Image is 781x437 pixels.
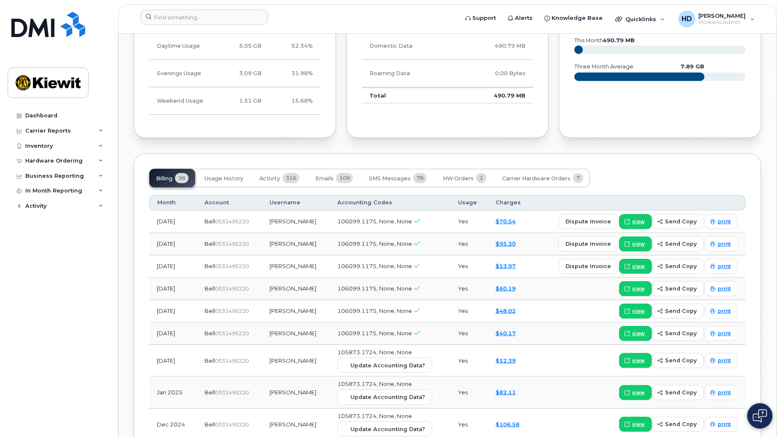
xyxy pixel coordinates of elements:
td: Domestic Data [362,33,457,60]
a: $48.02 [496,307,516,314]
span: 0531495220 [215,218,249,225]
a: print [705,236,738,252]
a: print [705,417,738,432]
span: 0531495220 [215,330,249,337]
th: Usage [450,195,488,210]
span: Emails [315,175,334,182]
input: Find something... [140,10,268,25]
a: $70.54 [496,218,516,225]
a: print [705,304,738,319]
a: Knowledge Base [539,10,609,27]
td: Daytime Usage [149,33,212,60]
span: 0531495220 [215,263,249,269]
td: Yes [450,233,488,255]
button: send copy [652,417,704,432]
span: send copy [665,329,697,337]
a: $82.11 [496,389,516,396]
tspan: 490.79 MB [603,37,635,43]
span: Update Accounting Data? [350,361,425,369]
span: HW Orders [443,175,474,182]
button: send copy [652,214,704,229]
td: 31.98% [269,60,320,87]
a: print [705,214,738,229]
td: 15.68% [269,87,320,115]
td: [PERSON_NAME] [262,377,330,409]
button: Update Accounting Data? [337,421,432,437]
span: 0531495220 [215,241,249,247]
td: [PERSON_NAME] [262,255,330,278]
td: Yes [450,300,488,323]
span: Support [472,14,496,22]
button: send copy [652,326,704,341]
span: print [718,389,731,396]
span: Bell [205,357,215,364]
td: Yes [450,377,488,409]
th: Account [197,195,262,210]
tr: Friday from 6:00pm to Monday 8:00am [149,87,320,115]
td: [DATE] [149,323,197,345]
td: 3.09 GB [212,60,269,87]
td: [PERSON_NAME] [262,323,330,345]
td: 490.79 MB [457,87,533,103]
td: [PERSON_NAME] [262,233,330,255]
span: Bell [205,240,215,247]
span: view [632,330,645,337]
text: three month average [574,63,633,70]
td: Yes [450,323,488,345]
td: [PERSON_NAME] [262,211,330,233]
button: Update Accounting Data? [337,390,432,405]
th: Accounting Codes [330,195,450,210]
span: send copy [665,356,697,364]
span: send copy [665,262,697,270]
th: Username [262,195,330,210]
td: [DATE] [149,278,197,300]
span: print [718,357,731,364]
span: dispute invoice [566,217,611,225]
span: Bell [205,307,215,314]
a: view [619,281,652,296]
span: SMS Messages [369,175,411,182]
td: Yes [450,345,488,377]
a: view [619,214,652,229]
span: 105873.1724, None, None [337,380,412,387]
span: Bell [205,285,215,292]
span: print [718,240,731,248]
span: Wireless Admin [699,19,746,26]
span: [PERSON_NAME] [699,12,746,19]
span: print [718,330,731,337]
span: print [718,218,731,225]
span: send copy [665,420,697,428]
span: 0531495220 [215,308,249,314]
button: send copy [652,236,704,252]
td: 5.05 GB [212,33,269,60]
span: view [632,263,645,270]
span: Bell [205,218,215,225]
td: 490.79 MB [457,33,533,60]
a: view [619,417,652,432]
a: print [705,259,738,274]
a: print [705,281,738,296]
button: dispute invoice [558,236,618,252]
span: print [718,307,731,315]
td: Evenings Usage [149,60,212,87]
td: Yes [450,255,488,278]
td: Jan 2025 [149,377,197,409]
a: Alerts [502,10,539,27]
span: print [718,285,731,293]
span: 2 [476,173,486,183]
span: Activity [259,175,280,182]
span: 316 [283,173,299,183]
span: Bell [205,389,215,396]
th: Charges [488,195,532,210]
span: 105873.1724, None, None [337,413,412,419]
span: print [718,421,731,428]
div: Herby Dely [673,11,761,27]
span: view [632,357,645,364]
a: view [619,259,652,274]
span: send copy [665,217,697,225]
span: Knowledge Base [552,14,603,22]
span: view [632,285,645,293]
span: Update Accounting Data? [350,425,425,433]
span: send copy [665,240,697,248]
span: 0531495220 [215,421,249,428]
